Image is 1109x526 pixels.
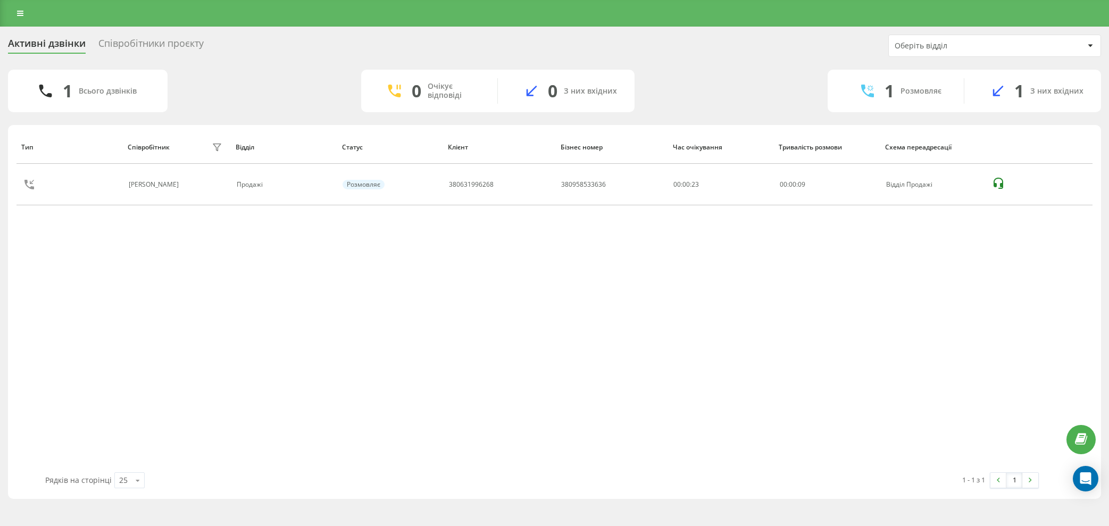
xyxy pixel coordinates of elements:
[21,144,118,151] div: Тип
[449,181,494,188] div: 380631996268
[561,181,606,188] div: 380958533636
[780,181,805,188] div: : :
[779,144,875,151] div: Тривалість розмови
[63,81,72,101] div: 1
[780,180,787,189] span: 00
[8,38,86,54] div: Активні дзвінки
[673,144,769,151] div: Час очікування
[119,475,128,486] div: 25
[98,38,204,54] div: Співробітники проєкту
[885,81,894,101] div: 1
[673,181,768,188] div: 00:00:23
[1006,473,1022,488] a: 1
[237,181,331,188] div: Продажі
[236,144,332,151] div: Відділ
[412,81,421,101] div: 0
[561,144,663,151] div: Бізнес номер
[798,180,805,189] span: 09
[1073,466,1098,491] div: Open Intercom Messenger
[45,475,112,485] span: Рядків на сторінці
[886,181,981,188] div: Відділ Продажі
[1030,87,1083,96] div: З них вхідних
[962,474,985,485] div: 1 - 1 з 1
[128,144,170,151] div: Співробітник
[564,87,617,96] div: З них вхідних
[342,144,438,151] div: Статус
[1014,81,1024,101] div: 1
[428,82,481,100] div: Очікує відповіді
[79,87,137,96] div: Всього дзвінків
[900,87,941,96] div: Розмовляє
[129,181,181,188] div: [PERSON_NAME]
[885,144,981,151] div: Схема переадресації
[343,180,385,189] div: Розмовляє
[789,180,796,189] span: 00
[548,81,557,101] div: 0
[895,41,1022,51] div: Оберіть відділ
[448,144,550,151] div: Клієнт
